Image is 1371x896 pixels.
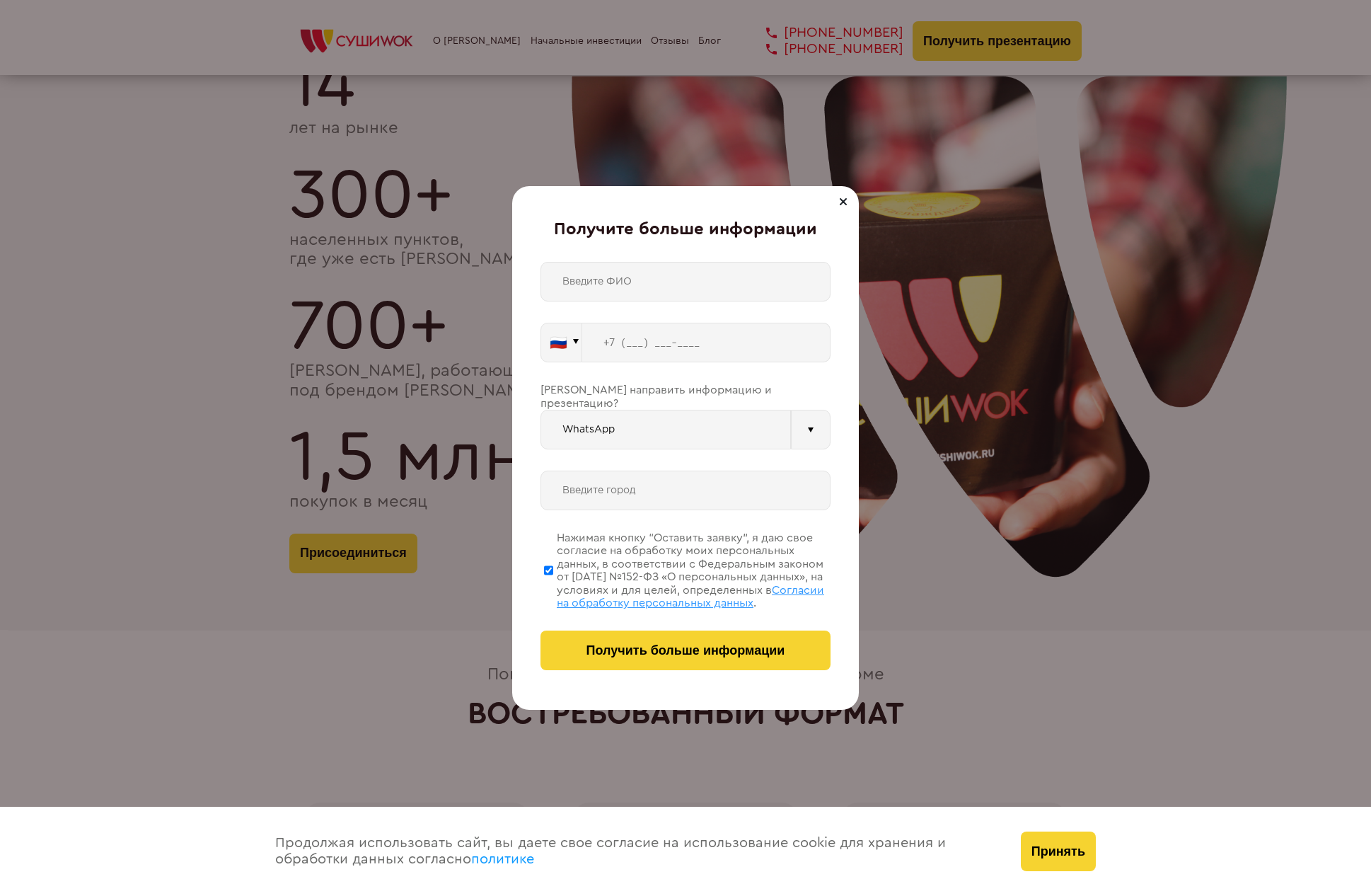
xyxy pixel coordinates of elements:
[540,471,831,510] input: Введите город
[540,631,831,670] button: Получить больше информации
[540,384,831,410] div: [PERSON_NAME] направить информацию и презентацию?
[557,585,824,609] span: Согласии на обработку персональных данных
[471,852,534,866] a: политике
[540,323,582,362] button: 🇷🇺
[557,532,831,609] div: Нажимая кнопку “Оставить заявку”, я даю свое согласие на обработку моих персональных данных, в со...
[261,807,1007,896] div: Продолжая использовать сайт, вы даете свое согласие на использование cookie для хранения и обрабо...
[1021,832,1096,871] button: Принять
[586,643,785,658] span: Получить больше информации
[582,323,831,362] input: +7 (___) ___-____
[540,220,831,240] div: Получите больше информации
[540,262,831,301] input: Введите ФИО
